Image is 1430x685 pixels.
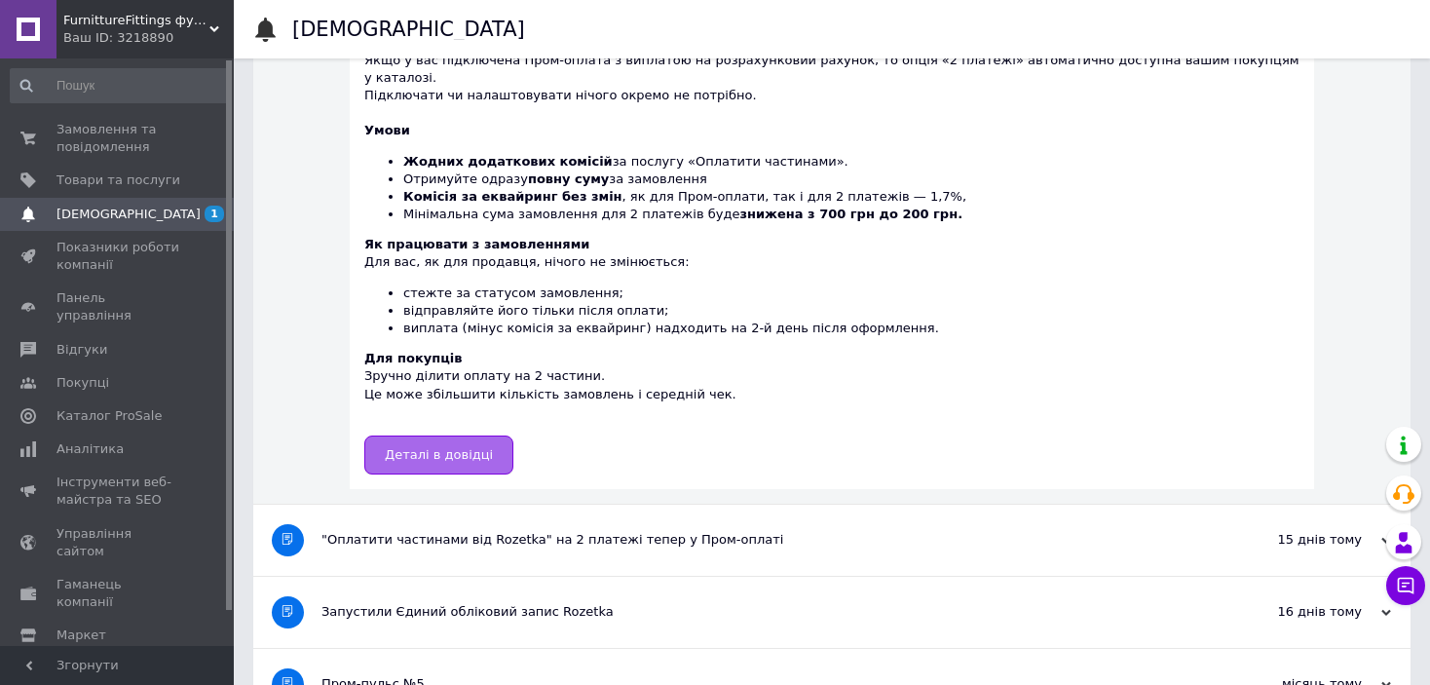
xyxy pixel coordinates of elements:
[403,320,1299,337] li: виплата (мінус комісія за еквайринг) надходить на 2-й день після оформлення.
[56,374,109,392] span: Покупці
[56,440,124,458] span: Аналітика
[739,207,962,221] b: знижена з 700 грн до 200 грн.
[56,121,180,156] span: Замовлення та повідомлення
[56,171,180,189] span: Товари та послуги
[403,154,613,169] b: Жодних додаткових комісій
[1386,566,1425,605] button: Чат з покупцем
[1196,603,1391,621] div: 16 днів тому
[321,531,1196,549] div: "Оплатити частинами від Rozetka" на 2 платежі тепер у Пром-оплаті
[385,447,493,462] span: Деталі в довідці
[56,289,180,324] span: Панель управління
[56,627,106,644] span: Маркет
[403,188,1299,206] li: , як для Пром-оплати, так і для 2 платежів — 1,7%,
[63,12,209,29] span: FurnittureFittings фурнітура для меблів. Шкіряні ремінці для годинника.
[1196,531,1391,549] div: 15 днів тому
[528,171,609,186] b: повну суму
[403,153,1299,171] li: за послугу «Оплатити частинами».
[56,407,162,425] span: Каталог ProSale
[364,351,462,365] b: Для покупців
[364,237,589,251] b: Як працювати з замовленнями
[205,206,224,222] span: 1
[403,302,1299,320] li: відправляйте його тільки після оплати;
[403,206,1299,223] li: Мінімальна сума замовлення для 2 платежів буде
[403,171,1299,188] li: Отримуйте одразу за замовлення
[364,123,410,137] b: Умови
[403,189,622,204] b: Комісія за еквайринг без змін
[56,525,180,560] span: Управління сайтом
[56,576,180,611] span: Гаманець компанії
[321,603,1196,621] div: Запустили Єдиний обліковий запис Rozetka
[56,206,201,223] span: [DEMOGRAPHIC_DATA]
[292,18,525,41] h1: [DEMOGRAPHIC_DATA]
[56,239,180,274] span: Показники роботи компанії
[56,341,107,359] span: Відгуки
[10,68,230,103] input: Пошук
[403,285,1299,302] li: стежте за статусом замовлення;
[63,29,234,47] div: Ваш ID: 3218890
[364,236,1299,337] div: Для вас, як для продавця, нічого не змінюється:
[364,436,513,475] a: Деталі в довідці
[56,474,180,509] span: Інструменти веб-майстра та SEO
[364,33,1299,104] div: Якщо у вас підключена Пром-оплата з виплатою на розрахунковий рахунок, то опція «2 платежі» автом...
[364,350,1299,421] div: Зручно ділити оплату на 2 частини. Це може збільшити кількість замовлень і середній чек.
